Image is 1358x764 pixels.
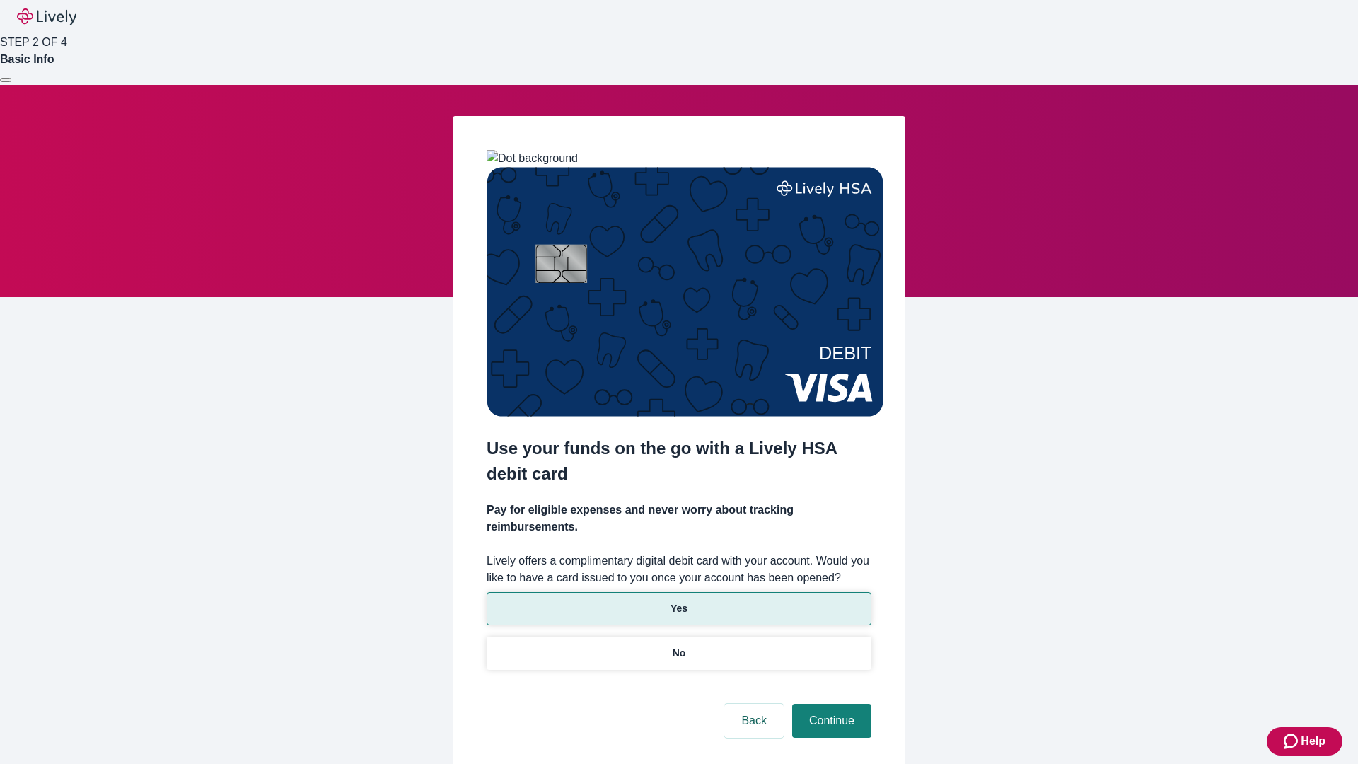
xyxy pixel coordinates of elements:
[487,552,871,586] label: Lively offers a complimentary digital debit card with your account. Would you like to have a card...
[673,646,686,661] p: No
[487,167,883,417] img: Debit card
[487,436,871,487] h2: Use your funds on the go with a Lively HSA debit card
[724,704,784,738] button: Back
[487,592,871,625] button: Yes
[1267,727,1342,756] button: Zendesk support iconHelp
[1301,733,1325,750] span: Help
[487,502,871,536] h4: Pay for eligible expenses and never worry about tracking reimbursements.
[1284,733,1301,750] svg: Zendesk support icon
[792,704,871,738] button: Continue
[17,8,76,25] img: Lively
[487,150,578,167] img: Dot background
[671,601,687,616] p: Yes
[487,637,871,670] button: No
